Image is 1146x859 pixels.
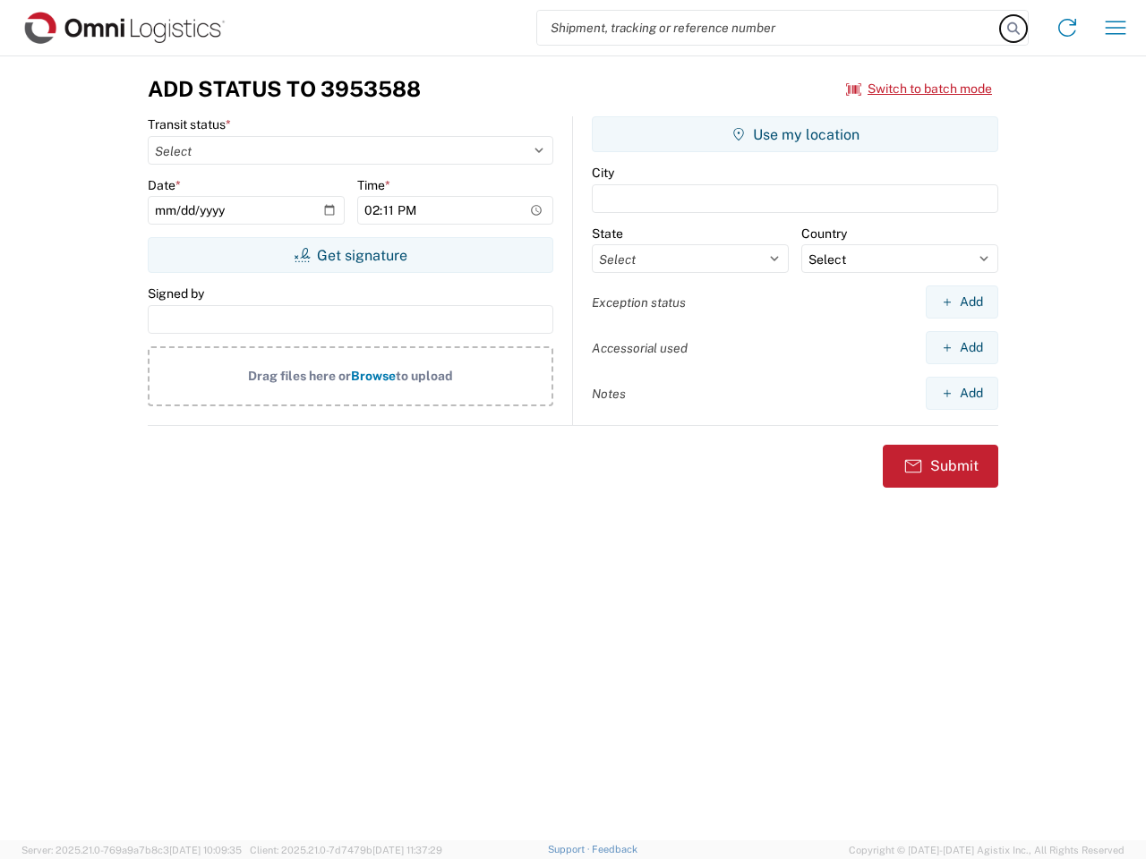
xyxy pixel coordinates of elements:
[592,386,626,402] label: Notes
[148,237,553,273] button: Get signature
[846,74,992,104] button: Switch to batch mode
[396,369,453,383] span: to upload
[357,177,390,193] label: Time
[169,845,242,855] span: [DATE] 10:09:35
[372,845,442,855] span: [DATE] 11:37:29
[592,165,614,181] label: City
[351,369,396,383] span: Browse
[926,331,998,364] button: Add
[148,116,231,132] label: Transit status
[592,294,686,310] label: Exception status
[548,844,593,855] a: Support
[21,845,242,855] span: Server: 2025.21.0-769a9a7b8c3
[148,177,181,193] label: Date
[537,11,1001,45] input: Shipment, tracking or reference number
[801,225,847,242] label: Country
[926,377,998,410] button: Add
[248,369,351,383] span: Drag files here or
[592,116,998,152] button: Use my location
[148,76,421,102] h3: Add Status to 3953588
[250,845,442,855] span: Client: 2025.21.0-7d7479b
[592,844,637,855] a: Feedback
[849,842,1125,858] span: Copyright © [DATE]-[DATE] Agistix Inc., All Rights Reserved
[148,285,204,302] label: Signed by
[592,225,623,242] label: State
[883,445,998,488] button: Submit
[926,285,998,319] button: Add
[592,340,688,356] label: Accessorial used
